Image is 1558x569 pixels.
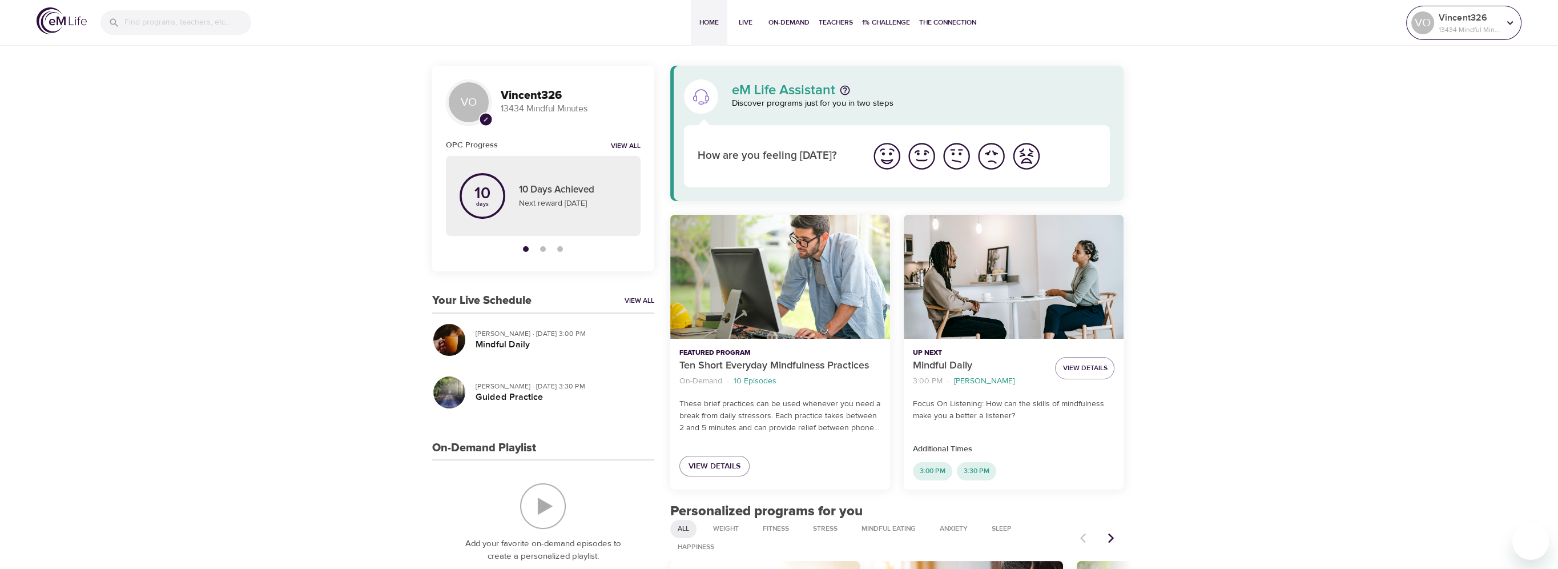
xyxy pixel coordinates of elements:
[819,17,853,29] span: Teachers
[957,462,996,480] div: 3:30 PM
[679,398,881,434] p: These brief practices can be used whenever you need a break from daily stressors. Each practice t...
[679,358,881,374] p: Ten Short Everyday Mindfulness Practices
[679,374,881,389] nav: breadcrumb
[625,296,654,306] a: View All
[1011,141,1042,172] img: worst
[957,466,996,476] span: 3:30 PM
[670,538,722,556] div: Happiness
[695,17,723,29] span: Home
[679,456,750,477] a: View Details
[679,348,881,358] p: Featured Program
[932,520,975,538] div: Anxiety
[855,524,923,534] span: Mindful Eating
[476,381,645,391] p: [PERSON_NAME] · [DATE] 3:30 PM
[734,375,776,387] p: 10 Episodes
[455,538,631,563] p: Add your favorite on-demand episodes to create a personalized playlist.
[913,466,952,476] span: 3:00 PM
[692,87,710,106] img: eM Life Assistant
[706,524,746,534] span: Weight
[947,374,949,389] li: ·
[1439,11,1499,25] p: Vincent326
[869,139,904,174] button: I'm feeling great
[933,524,975,534] span: Anxiety
[871,141,903,172] img: great
[671,542,721,552] span: Happiness
[432,442,536,455] h3: On-Demand Playlist
[671,524,696,534] span: All
[1062,362,1107,374] span: View Details
[854,520,923,538] div: Mindful Eating
[476,339,645,351] h5: Mindful Daily
[919,17,976,29] span: The Connection
[862,17,910,29] span: 1% Challenge
[984,520,1019,538] div: Sleep
[756,524,796,534] span: Fitness
[446,139,498,151] h6: OPC Progress
[939,139,974,174] button: I'm feeling ok
[732,83,835,97] p: eM Life Assistant
[670,520,697,538] div: All
[670,215,890,339] button: Ten Short Everyday Mindfulness Practices
[913,374,1046,389] nav: breadcrumb
[732,97,1110,110] p: Discover programs just for you in two steps
[806,520,845,538] div: Stress
[446,79,492,125] div: VO
[974,139,1009,174] button: I'm feeling bad
[698,148,856,165] p: How are you feeling [DATE]?
[476,328,645,339] p: [PERSON_NAME] · [DATE] 3:00 PM
[732,17,759,29] span: Live
[1009,139,1044,174] button: I'm feeling worst
[913,358,1046,374] p: Mindful Daily
[432,294,532,307] h3: Your Live Schedule
[727,374,729,389] li: ·
[706,520,746,538] div: Weight
[1411,11,1434,34] div: VO
[611,142,641,151] a: View all notifications
[689,459,740,474] span: View Details
[474,186,490,202] p: 10
[1098,526,1124,551] button: Next items
[913,375,943,387] p: 3:00 PM
[476,391,645,403] h5: Guided Practice
[906,141,937,172] img: good
[474,202,490,206] p: days
[1055,357,1114,379] button: View Details
[520,483,566,529] img: On-Demand Playlist
[913,462,952,480] div: 3:00 PM
[976,141,1007,172] img: bad
[904,139,939,174] button: I'm feeling good
[904,215,1124,339] button: Mindful Daily
[501,102,641,115] p: 13434 Mindful Minutes
[519,198,627,210] p: Next reward [DATE]
[501,89,641,102] h3: Vincent326
[913,443,1114,455] p: Additional Times
[1439,25,1499,35] p: 13434 Mindful Minutes
[913,398,1114,422] p: Focus On Listening: How can the skills of mindfulness make you a better a listener?
[670,503,1124,520] h2: Personalized programs for you
[37,7,87,34] img: logo
[985,524,1018,534] span: Sleep
[124,10,251,35] input: Find programs, teachers, etc...
[519,183,627,198] p: 10 Days Achieved
[755,520,796,538] div: Fitness
[768,17,810,29] span: On-Demand
[679,375,722,387] p: On-Demand
[913,348,1046,358] p: Up Next
[941,141,972,172] img: ok
[806,524,844,534] span: Stress
[954,375,1014,387] p: [PERSON_NAME]
[1512,523,1549,560] iframe: Button to launch messaging window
